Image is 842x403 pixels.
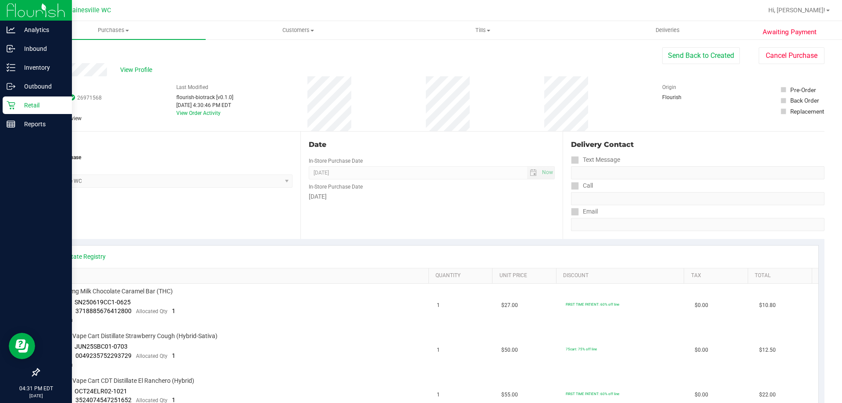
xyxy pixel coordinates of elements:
span: Awaiting Payment [763,27,817,37]
iframe: Resource center [9,333,35,359]
span: $0.00 [695,391,708,399]
a: Purchases [21,21,206,39]
div: flourish-biotrack [v0.1.0] [176,93,233,101]
span: $0.00 [695,301,708,310]
span: $50.00 [501,346,518,354]
div: Replacement [790,107,824,116]
div: Back Order [790,96,819,105]
p: 04:31 PM EDT [4,385,68,392]
p: Outbound [15,81,68,92]
inline-svg: Reports [7,120,15,128]
div: Flourish [662,93,706,101]
span: $55.00 [501,391,518,399]
a: View Order Activity [176,110,221,116]
label: In-Store Purchase Date [309,157,363,165]
span: SN250619CC1-0625 [75,299,131,306]
p: Inventory [15,62,68,73]
span: Tills [391,26,574,34]
label: Origin [662,83,676,91]
div: Date [309,139,554,150]
a: SKU [52,272,425,279]
button: Send Back to Created [662,47,740,64]
a: Discount [563,272,681,279]
span: JUN25SBC01-0703 [75,343,128,350]
span: FIRST TIME PATIENT: 60% off line [566,302,619,307]
span: Deliveries [644,26,692,34]
inline-svg: Analytics [7,25,15,34]
p: Reports [15,119,68,129]
span: Gainesville WC [68,7,111,14]
span: $27.00 [501,301,518,310]
span: FIRST TIME PATIENT: 60% off line [566,392,619,396]
a: Tills [390,21,575,39]
span: 1 [172,352,175,359]
inline-svg: Retail [7,101,15,110]
span: FT 0.5g Vape Cart Distillate Strawberry Cough (Hybrid-Sativa) [50,332,218,340]
span: OCT24ELR02-1021 [75,388,127,395]
label: Text Message [571,153,620,166]
span: $12.50 [759,346,776,354]
p: Analytics [15,25,68,35]
span: Allocated Qty [136,308,168,314]
span: 1 [437,391,440,399]
div: Location [39,139,293,150]
span: $10.80 [759,301,776,310]
span: Purchases [21,26,206,34]
input: Format: (999) 999-9999 [571,192,824,205]
inline-svg: Inbound [7,44,15,53]
div: [DATE] [309,192,554,201]
span: Hi, [PERSON_NAME]! [768,7,825,14]
span: HT 100mg Milk Chocolate Caramel Bar (THC) [50,287,173,296]
span: 3718885676412800 [75,307,132,314]
div: Delivery Contact [571,139,824,150]
label: Call [571,179,593,192]
span: FT 0.5g Vape Cart CDT Distillate El Ranchero (Hybrid) [50,377,194,385]
a: View State Registry [53,252,106,261]
div: Pre-Order [790,86,816,94]
a: Total [755,272,808,279]
span: 1 [437,346,440,354]
p: [DATE] [4,392,68,399]
input: Format: (999) 999-9999 [571,166,824,179]
label: Last Modified [176,83,208,91]
span: 1 [172,307,175,314]
span: 1 [437,301,440,310]
p: Retail [15,100,68,111]
span: $0.00 [695,346,708,354]
button: Cancel Purchase [759,47,824,64]
a: Quantity [435,272,489,279]
span: 0049235752293729 [75,352,132,359]
div: [DATE] 4:30:46 PM EDT [176,101,233,109]
span: $22.00 [759,391,776,399]
a: Customers [206,21,390,39]
span: 26971568 [77,94,102,102]
label: In-Store Purchase Date [309,183,363,191]
p: Inbound [15,43,68,54]
a: Unit Price [499,272,553,279]
span: View Profile [120,65,155,75]
span: Allocated Qty [136,353,168,359]
inline-svg: Outbound [7,82,15,91]
span: In Sync [69,93,75,102]
label: Email [571,205,598,218]
span: 75cart: 75% off line [566,347,597,351]
inline-svg: Inventory [7,63,15,72]
span: Customers [206,26,390,34]
a: Tax [691,272,745,279]
a: Deliveries [575,21,760,39]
